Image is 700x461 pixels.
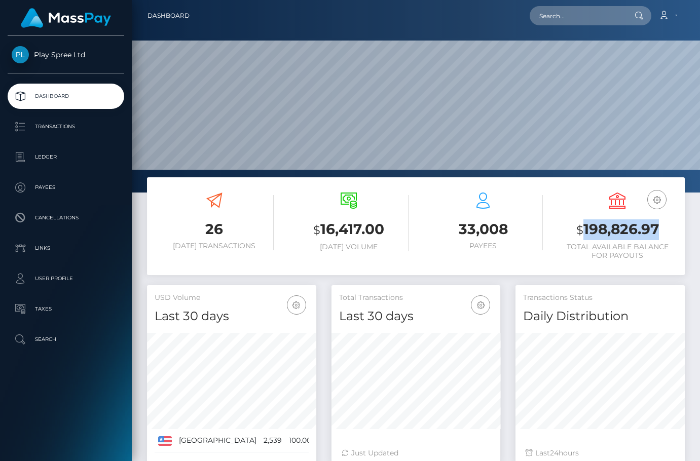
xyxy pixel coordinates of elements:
[339,293,493,303] h5: Total Transactions
[8,84,124,109] a: Dashboard
[550,448,559,457] span: 24
[148,5,190,26] a: Dashboard
[530,6,625,25] input: Search...
[8,205,124,230] a: Cancellations
[8,50,124,59] span: Play Spree Ltd
[523,308,677,325] h4: Daily Distribution
[289,243,408,251] h6: [DATE] Volume
[8,236,124,261] a: Links
[155,242,274,250] h6: [DATE] Transactions
[576,223,583,237] small: $
[12,119,120,134] p: Transactions
[12,271,120,286] p: User Profile
[8,327,124,352] a: Search
[155,308,309,325] h4: Last 30 days
[12,332,120,347] p: Search
[21,8,111,28] img: MassPay Logo
[558,219,677,240] h3: 198,826.97
[289,219,408,240] h3: 16,417.00
[12,241,120,256] p: Links
[424,242,543,250] h6: Payees
[158,436,172,445] img: US.png
[12,180,120,195] p: Payees
[12,301,120,317] p: Taxes
[12,89,120,104] p: Dashboard
[342,448,491,458] div: Just Updated
[155,293,309,303] h5: USD Volume
[523,293,677,303] h5: Transactions Status
[175,429,260,452] td: [GEOGRAPHIC_DATA]
[8,266,124,291] a: User Profile
[155,219,274,239] h3: 26
[8,144,124,170] a: Ledger
[313,223,320,237] small: $
[8,175,124,200] a: Payees
[8,114,124,139] a: Transactions
[526,448,675,458] div: Last hours
[424,219,543,239] h3: 33,008
[12,46,29,63] img: Play Spree Ltd
[260,429,285,452] td: 2,539
[558,243,677,260] h6: Total Available Balance for Payouts
[8,296,124,322] a: Taxes
[339,308,493,325] h4: Last 30 days
[12,149,120,165] p: Ledger
[12,210,120,225] p: Cancellations
[285,429,321,452] td: 100.00%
